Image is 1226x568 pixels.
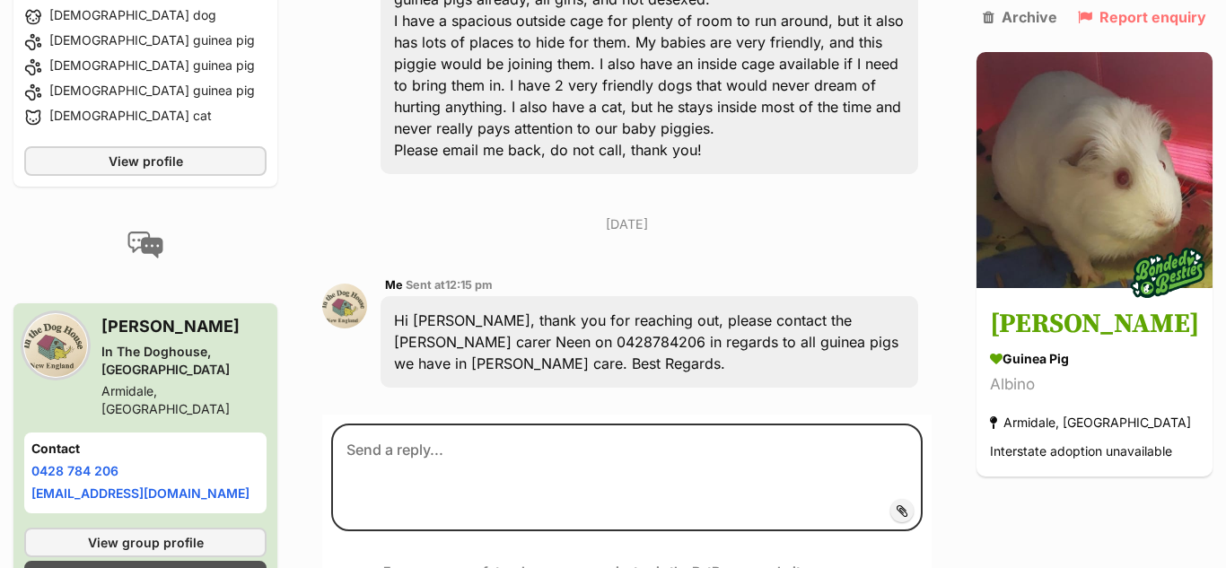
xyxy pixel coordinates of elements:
li: [DEMOGRAPHIC_DATA] cat [24,107,267,128]
span: View group profile [88,533,204,552]
div: Armidale, [GEOGRAPHIC_DATA] [101,382,267,418]
img: bonded besties [1123,229,1213,319]
span: Interstate adoption unavailable [990,444,1172,459]
a: View profile [24,146,267,176]
div: Armidale, [GEOGRAPHIC_DATA] [990,411,1191,435]
a: 0428 784 206 [31,463,118,478]
img: In The Doghouse, New England profile pic [24,314,87,377]
p: [DATE] [322,214,932,233]
a: View group profile [24,528,267,557]
li: [DEMOGRAPHIC_DATA] guinea pig [24,31,267,53]
img: conversation-icon-4a6f8262b818ee0b60e3300018af0b2d0b884aa5de6e9bcb8d3d4eeb1a70a7c4.svg [127,232,163,258]
div: In The Doghouse, [GEOGRAPHIC_DATA] [101,343,267,379]
li: [DEMOGRAPHIC_DATA] guinea pig [24,82,267,103]
li: [DEMOGRAPHIC_DATA] guinea pig [24,57,267,78]
h3: [PERSON_NAME] [101,314,267,339]
a: Report enquiry [1078,9,1206,25]
img: Jasmine [976,52,1213,288]
div: Albino [990,373,1199,398]
div: Hi [PERSON_NAME], thank you for reaching out, please contact the [PERSON_NAME] carer Neen on 0428... [381,296,918,388]
img: Neen Brown profile pic [322,284,367,328]
span: 12:15 pm [445,278,493,292]
span: Me [385,278,403,292]
h4: Contact [31,440,259,458]
a: [PERSON_NAME] Guinea Pig Albino Armidale, [GEOGRAPHIC_DATA] Interstate adoption unavailable [976,292,1213,477]
a: Archive [983,9,1057,25]
span: View profile [109,152,183,170]
h3: [PERSON_NAME] [990,305,1199,345]
span: Sent at [406,278,493,292]
li: [DEMOGRAPHIC_DATA] dog [24,6,267,28]
a: [EMAIL_ADDRESS][DOMAIN_NAME] [31,485,250,501]
div: Guinea Pig [990,350,1199,369]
